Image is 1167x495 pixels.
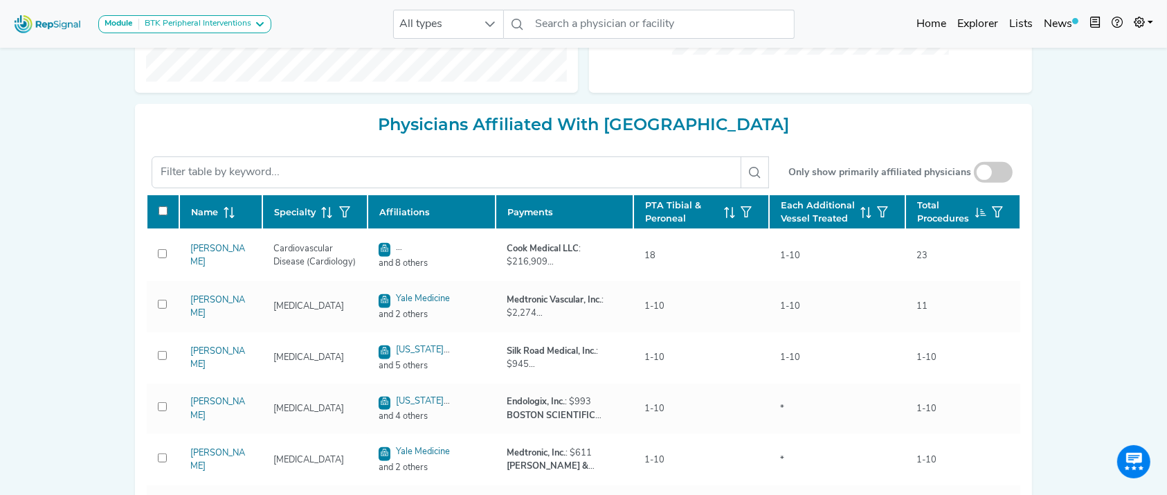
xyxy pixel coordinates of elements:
span: and 4 others [370,410,493,423]
a: [PERSON_NAME] [190,296,245,318]
div: 1-10 [636,402,673,415]
div: : $2,274 [507,294,622,320]
strong: Cook Medical LLC [507,244,579,253]
span: All types [394,10,477,38]
button: Intel Book [1084,10,1106,38]
strong: [PERSON_NAME] & Associates, Inc. [507,462,595,484]
div: : $611 [507,447,622,460]
span: and 5 others [370,359,493,372]
div: [MEDICAL_DATA] [265,453,352,467]
a: [PERSON_NAME] [190,449,245,471]
span: Total Procedures [917,199,970,225]
a: Yale Medicine [396,294,450,303]
span: and 2 others [370,461,493,474]
a: News [1038,10,1084,38]
span: Each Additional Vessel Treated [781,199,855,225]
div: : $319 [507,460,622,473]
a: Explorer [952,10,1004,38]
div: : $945 [507,345,622,371]
span: and 8 others [370,257,493,270]
a: [PERSON_NAME] [190,397,245,420]
div: 1-10 [636,351,673,364]
div: [MEDICAL_DATA] [265,300,352,313]
div: 1-10 [772,300,808,313]
a: Lists [1004,10,1038,38]
span: Affiliations [379,206,430,219]
button: ModuleBTK Peripheral Interventions [98,15,271,33]
div: Cardiovascular Disease (Cardiology) [265,242,365,269]
strong: Endologix, Inc. [507,397,565,406]
strong: Medtronic, Inc. [507,449,566,458]
strong: Silk Road Medical, Inc. [507,347,596,356]
span: PTA Tibial & Peroneal [645,199,718,225]
span: and 2 others [370,308,493,321]
div: [MEDICAL_DATA] [265,402,352,415]
div: 1-10 [636,300,673,313]
div: 1-10 [772,249,808,262]
input: Filter table by keyword... [152,156,741,188]
div: 1-10 [636,453,673,467]
span: Payments [507,206,553,219]
span: Specialty [274,206,316,219]
a: Home [911,10,952,38]
a: [PERSON_NAME] [190,347,245,369]
div: 1-10 [772,351,808,364]
div: 23 [908,249,936,262]
div: 11 [908,300,936,313]
a: [US_STATE][GEOGRAPHIC_DATA] P.C. [379,345,469,384]
div: : $216,909 [507,242,622,269]
div: BTK Peripheral Interventions [139,19,251,30]
a: Yale Medicine [396,447,450,456]
small: Only show primarily affiliated physicians [788,165,971,180]
strong: BOSTON SCIENTIFIC CORPORATION [507,411,601,433]
div: 1-10 [908,351,945,364]
div: : $699 [507,409,622,422]
input: Search a physician or facility [530,10,795,39]
a: [US_STATE][GEOGRAPHIC_DATA] P.C. [379,397,469,435]
span: Name [191,206,218,219]
h2: Physicians Affiliated With [GEOGRAPHIC_DATA] [146,115,1021,135]
div: [MEDICAL_DATA] [265,351,352,364]
div: 18 [636,249,664,262]
a: [PERSON_NAME] [190,244,245,267]
div: : $993 [507,395,622,408]
strong: Module [105,19,133,28]
strong: Medtronic Vascular, Inc. [507,296,601,305]
div: 1-10 [908,453,945,467]
div: 1-10 [908,402,945,415]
